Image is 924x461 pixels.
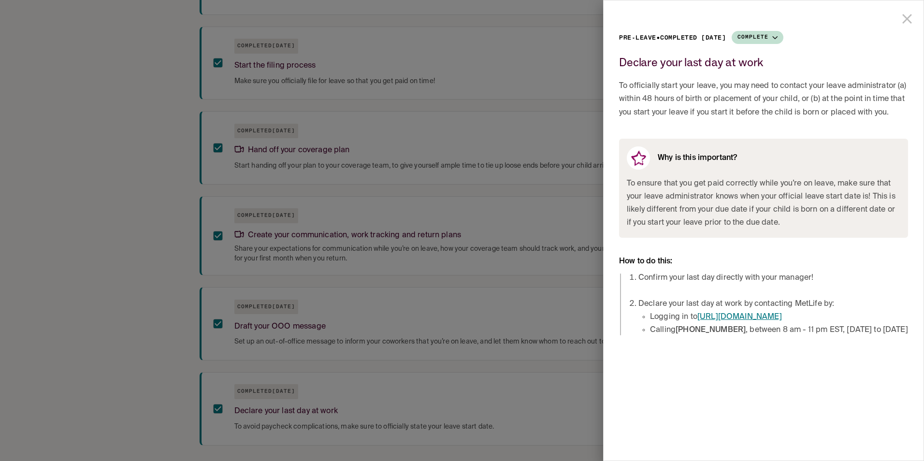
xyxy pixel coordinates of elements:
li: Logging in to [650,311,908,324]
button: close drawer [895,7,919,31]
span: To ensure that you get paid correctly while you’re on leave, make sure that your leave administra... [627,177,900,230]
strong: [PHONE_NUMBER] [676,326,746,334]
h6: How to do this: [619,257,908,266]
p: Pre-leave • Completed [DATE] [619,31,726,44]
h2: Declare your last day at work [619,56,763,68]
li: Declare your last day at work by contacting MetLife by: [638,298,908,337]
li: Calling , between 8 am - 11 pm EST, [DATE] to [DATE] [650,324,908,337]
button: Complete [732,31,783,44]
li: Confirm your last day directly with your manager! [638,272,908,285]
a: [URL][DOMAIN_NAME] [697,313,782,321]
h6: Why is this important? [658,154,737,162]
span: To officially start your leave, you may need to contact your leave administrator (a) within 48 ho... [619,80,908,119]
